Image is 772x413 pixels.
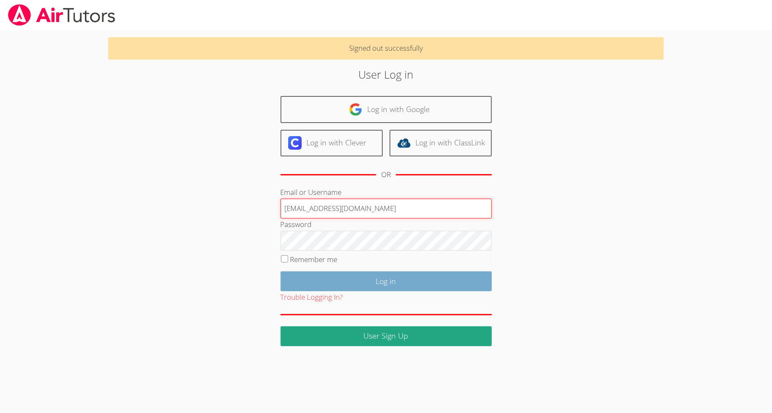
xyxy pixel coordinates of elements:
p: Signed out successfully [108,37,664,60]
label: Password [281,219,312,229]
label: Remember me [290,254,338,264]
a: Log in with Google [281,96,492,123]
label: Email or Username [281,187,342,197]
h2: User Log in [177,66,595,82]
a: Log in with ClassLink [390,130,492,156]
input: Log in [281,271,492,291]
button: Trouble Logging In? [281,291,343,304]
img: airtutors_banner-c4298cdbf04f3fff15de1276eac7730deb9818008684d7c2e4769d2f7ddbe033.png [7,4,116,26]
a: Log in with Clever [281,130,383,156]
div: OR [381,169,391,181]
img: clever-logo-6eab21bc6e7a338710f1a6ff85c0baf02591cd810cc4098c63d3a4b26e2feb20.svg [288,136,302,150]
a: User Sign Up [281,326,492,346]
img: classlink-logo-d6bb404cc1216ec64c9a2012d9dc4662098be43eaf13dc465df04b49fa7ab582.svg [397,136,411,150]
img: google-logo-50288ca7cdecda66e5e0955fdab243c47b7ad437acaf1139b6f446037453330a.svg [349,103,363,116]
